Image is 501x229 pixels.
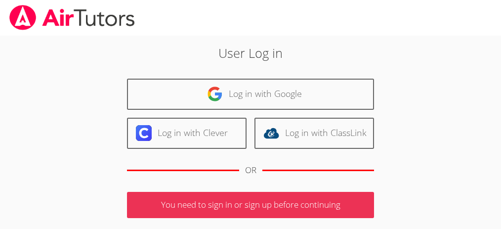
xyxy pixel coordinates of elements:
[207,86,223,102] img: google-logo-50288ca7cdecda66e5e0955fdab243c47b7ad437acaf1139b6f446037453330a.svg
[263,125,279,141] img: classlink-logo-d6bb404cc1216ec64c9a2012d9dc4662098be43eaf13dc465df04b49fa7ab582.svg
[254,118,374,149] a: Log in with ClassLink
[127,118,247,149] a: Log in with Clever
[127,192,374,218] p: You need to sign in or sign up before continuing
[245,163,256,178] div: OR
[136,125,152,141] img: clever-logo-6eab21bc6e7a338710f1a6ff85c0baf02591cd810cc4098c63d3a4b26e2feb20.svg
[8,5,136,30] img: airtutors_banner-c4298cdbf04f3fff15de1276eac7730deb9818008684d7c2e4769d2f7ddbe033.png
[70,44,431,62] h2: User Log in
[127,79,374,110] a: Log in with Google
